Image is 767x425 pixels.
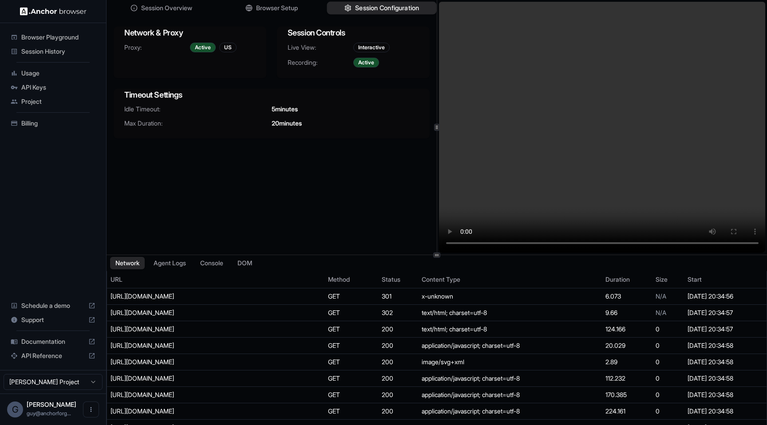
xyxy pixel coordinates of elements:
td: 200 [378,321,418,338]
td: 0 [652,370,684,387]
td: [DATE] 20:34:58 [684,387,767,403]
td: 200 [378,387,418,403]
div: Content Type [422,275,598,284]
div: https://abs.twimg.com/responsive-web/client-web/vendor-2bf3abf4.9c154d1a.js [111,374,244,383]
h3: Session Controls [288,27,419,39]
td: 200 [378,338,418,354]
span: Proxy: [124,43,190,52]
span: N/A [656,309,666,316]
div: https://x.com/home [111,325,244,334]
td: text/html; charset=utf-8 [418,321,602,338]
h3: Timeout Settings [124,89,419,101]
td: 0 [652,403,684,420]
button: Agent Logs [148,257,191,269]
span: Live View: [288,43,353,52]
td: text/html; charset=utf-8 [418,305,602,321]
div: Billing [7,116,99,130]
td: 0 [652,354,684,370]
div: Browser Playground [7,30,99,44]
td: GET [324,370,378,387]
div: https://abs-0.twimg.com/emoji/v2/svg/26a0.svg [111,358,244,366]
td: 301 [378,288,418,305]
div: https://abs.twimg.com/responsive-web/client-web/vendor-adcb47af.156922ea.js [111,390,244,399]
button: Open menu [83,401,99,417]
div: Active [353,58,379,67]
div: Interactive [353,43,390,52]
h3: Network & Proxy [124,27,256,39]
span: guy@anchorforge.io [27,410,71,417]
div: US [219,43,237,52]
div: Usage [7,66,99,80]
div: Project [7,94,99,109]
td: GET [324,338,378,354]
div: API Keys [7,80,99,94]
div: Session History [7,44,99,59]
div: https://abs.twimg.com/responsive-web/client-web/vendor-6b20cc7c.ef54de0a.js [111,407,244,416]
span: Session Overview [141,4,192,12]
span: Recording: [288,58,353,67]
span: Browser Setup [256,4,298,12]
div: URL [111,275,321,284]
td: GET [324,403,378,420]
span: Project [21,97,95,106]
span: Guy Ben Simhon [27,401,76,408]
div: Size [656,275,680,284]
td: 2.89 [602,354,652,370]
span: Idle Timeout: [124,105,272,114]
div: Schedule a demo [7,299,99,313]
span: 20 minutes [272,119,302,128]
td: 200 [378,354,418,370]
div: Duration [605,275,648,284]
td: 124.166 [602,321,652,338]
td: GET [324,354,378,370]
span: Session History [21,47,95,56]
div: Active [190,43,216,52]
td: 112.232 [602,370,652,387]
td: x-unknown [418,288,602,305]
span: Billing [21,119,95,128]
img: Anchor Logo [20,7,87,16]
span: 5 minutes [272,105,298,114]
span: API Reference [21,351,85,360]
span: Documentation [21,337,85,346]
td: [DATE] 20:34:56 [684,288,767,305]
td: application/javascript; charset=utf-8 [418,338,602,354]
td: 6.073 [602,288,652,305]
div: https://abs.twimg.com/responsive-web/client-web/vendor-58c6fc15.0f415a1a.js [111,341,244,350]
button: Network [110,257,145,269]
button: DOM [232,257,257,269]
span: Support [21,315,85,324]
button: Console [195,257,229,269]
span: Browser Playground [21,33,95,42]
td: 0 [652,321,684,338]
td: GET [324,387,378,403]
td: GET [324,288,378,305]
div: G [7,401,23,417]
td: [DATE] 20:34:58 [684,354,767,370]
td: image/svg+xml [418,354,602,370]
td: 0 [652,387,684,403]
div: Method [328,275,375,284]
span: Usage [21,69,95,78]
span: Max Duration: [124,119,272,128]
td: 200 [378,370,418,387]
span: Schedule a demo [21,301,85,310]
span: N/A [656,292,666,300]
span: Session Configuration [355,4,419,13]
div: Start [688,275,763,284]
td: 302 [378,305,418,321]
div: Support [7,313,99,327]
span: API Keys [21,83,95,92]
td: 20.029 [602,338,652,354]
div: https://twitter.com/home [111,308,244,317]
td: 224.161 [602,403,652,420]
td: [DATE] 20:34:57 [684,305,767,321]
td: application/javascript; charset=utf-8 [418,403,602,420]
td: 170.385 [602,387,652,403]
td: application/javascript; charset=utf-8 [418,370,602,387]
td: [DATE] 20:34:58 [684,338,767,354]
td: application/javascript; charset=utf-8 [418,387,602,403]
td: [DATE] 20:34:57 [684,321,767,338]
td: 9.66 [602,305,652,321]
td: 200 [378,403,418,420]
